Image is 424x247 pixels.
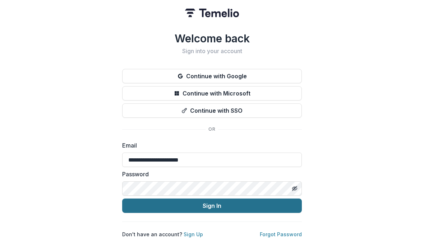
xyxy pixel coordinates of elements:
[122,86,302,101] button: Continue with Microsoft
[185,9,239,17] img: Temelio
[260,231,302,237] a: Forgot Password
[122,170,298,178] label: Password
[289,183,300,194] button: Toggle password visibility
[122,230,203,238] p: Don't have an account?
[122,103,302,118] button: Continue with SSO
[122,199,302,213] button: Sign In
[122,48,302,55] h2: Sign into your account
[122,69,302,83] button: Continue with Google
[122,141,298,150] label: Email
[122,32,302,45] h1: Welcome back
[184,231,203,237] a: Sign Up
